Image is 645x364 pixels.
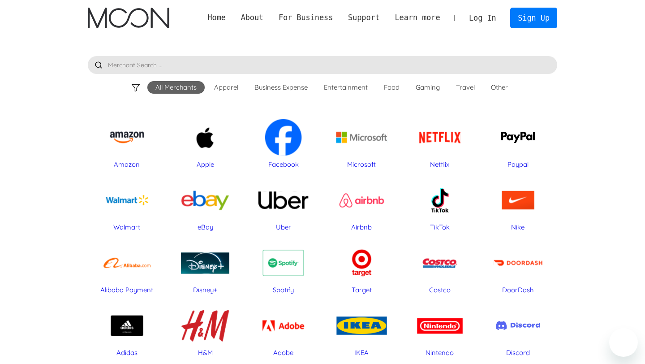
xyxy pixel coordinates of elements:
iframe: Button to launch messaging window [609,328,638,357]
a: Discord [483,303,553,357]
div: Discord [483,348,553,357]
div: Target [327,286,396,295]
div: Learn more [395,12,440,23]
a: Amazon [92,115,162,169]
a: Spotify [249,240,318,294]
div: eBay [171,223,240,232]
div: Travel [456,83,475,92]
div: Costco [405,286,475,295]
a: IKEA [327,303,396,357]
div: Walmart [92,223,162,232]
div: All Merchants [155,83,197,92]
a: Apple [171,115,240,169]
div: Gaming [416,83,440,92]
a: DoorDash [483,240,553,294]
a: Target [327,240,396,294]
div: TikTok [405,223,475,232]
div: IKEA [327,348,396,357]
div: Business Expense [254,83,308,92]
a: Facebook [249,115,318,169]
div: Spotify [249,286,318,295]
div: For Business [279,12,333,23]
a: Nike [483,178,553,231]
a: Netflix [405,115,475,169]
div: Adidas [92,348,162,357]
a: Costco [405,240,475,294]
a: Adidas [92,303,162,357]
a: Microsoft [327,115,396,169]
a: Disney+ [171,240,240,294]
div: Disney+ [171,286,240,295]
div: Facebook [249,160,318,169]
img: Moon Logo [88,8,169,28]
div: H&M [171,348,240,357]
a: Uber [249,178,318,231]
a: Airbnb [327,178,396,231]
a: eBay [171,178,240,231]
a: Adobe [249,303,318,357]
div: About [233,12,271,23]
div: Support [348,12,380,23]
div: Nike [483,223,553,232]
div: DoorDash [483,286,553,295]
a: Walmart [92,178,162,231]
a: Alibaba Payment [92,240,162,294]
div: Adobe [249,348,318,357]
div: Microsoft [327,160,396,169]
a: H&M [171,303,240,357]
div: Paypal [483,160,553,169]
div: Uber [249,223,318,232]
div: Other [491,83,508,92]
div: About [241,12,264,23]
div: Support [340,12,387,23]
div: Nintendo [405,348,475,357]
div: Alibaba Payment [92,286,162,295]
a: Home [200,12,233,23]
div: For Business [271,12,340,23]
a: Nintendo [405,303,475,357]
div: Airbnb [327,223,396,232]
div: Food [384,83,400,92]
a: Paypal [483,115,553,169]
div: Apparel [214,83,238,92]
div: Entertainment [324,83,368,92]
div: Learn more [387,12,448,23]
div: Apple [171,160,240,169]
a: TikTok [405,178,475,231]
a: Sign Up [510,8,557,28]
a: home [88,8,169,28]
a: Log In [461,8,503,28]
input: Merchant Search ... [88,56,557,74]
div: Netflix [405,160,475,169]
div: Amazon [92,160,162,169]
